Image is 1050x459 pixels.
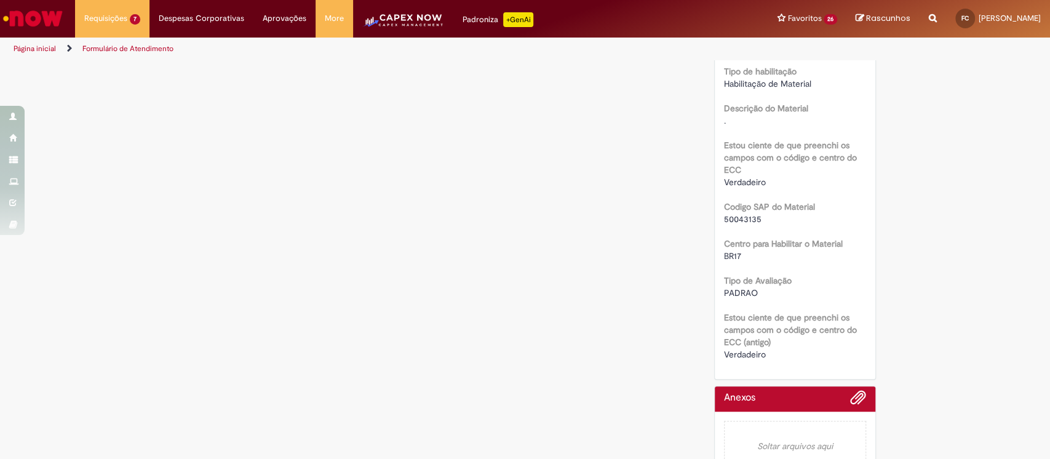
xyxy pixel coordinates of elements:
[325,12,344,25] span: More
[724,201,815,212] b: Codigo SAP do Material
[724,238,843,249] b: Centro para Habilitar o Material
[14,44,56,54] a: Página inicial
[961,14,969,22] span: FC
[724,140,857,175] b: Estou ciente de que preenchi os campos com o código e centro do ECC
[503,12,533,27] p: +GenAi
[84,12,127,25] span: Requisições
[724,214,762,225] span: 50043135
[263,12,306,25] span: Aprovações
[724,66,797,77] b: Tipo de habilitação
[856,13,910,25] a: Rascunhos
[1,6,65,31] img: ServiceNow
[724,250,741,261] span: BR17
[724,78,811,89] span: Habilitação de Material
[866,12,910,24] span: Rascunhos
[724,115,726,126] span: .
[824,14,837,25] span: 26
[463,12,533,27] div: Padroniza
[130,14,140,25] span: 7
[724,393,755,404] h2: Anexos
[159,12,244,25] span: Despesas Corporativas
[850,389,866,412] button: Adicionar anexos
[724,312,857,348] b: Estou ciente de que preenchi os campos com o código e centro do ECC (antigo)
[724,103,808,114] b: Descrição do Material
[9,38,691,60] ul: Trilhas de página
[82,44,173,54] a: Formulário de Atendimento
[362,12,444,37] img: CapexLogo5.png
[979,13,1041,23] span: [PERSON_NAME]
[724,177,766,188] span: Verdadeiro
[724,349,766,360] span: Verdadeiro
[724,275,792,286] b: Tipo de Avaliação
[724,287,758,298] span: PADRAO
[787,12,821,25] span: Favoritos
